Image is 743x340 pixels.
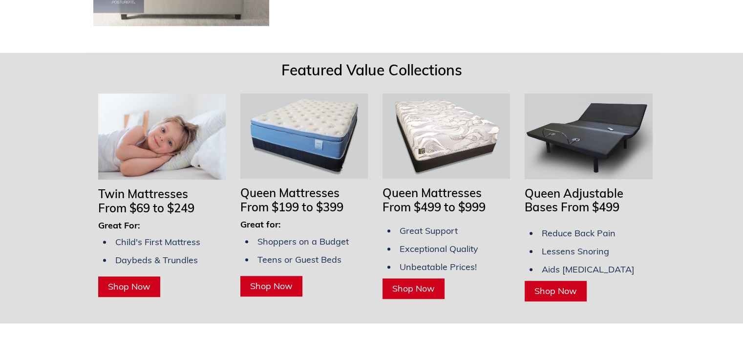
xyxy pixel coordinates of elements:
[382,278,445,299] a: Shop Now
[281,61,462,79] span: Featured Value Collections
[108,281,150,292] span: Shop Now
[400,243,478,254] span: Exceptional Quality
[98,186,188,201] span: Twin Mattresses
[525,186,623,215] span: Queen Adjustable Bases From $499
[542,227,616,239] span: Reduce Back Pain
[98,201,194,215] span: From $69 to $249
[542,264,635,275] span: Aids [MEDICAL_DATA]
[250,280,293,292] span: Shop Now
[392,283,435,294] span: Shop Now
[115,236,200,248] span: Child's First Mattress
[400,225,458,236] span: Great Support
[115,254,198,266] span: Daybeds & Trundles
[257,236,349,247] span: Shoppers on a Budget
[525,281,587,301] a: Shop Now
[240,185,340,200] span: Queen Mattresses
[382,200,486,214] span: From $499 to $999
[382,93,510,179] img: Queen Mattresses From $449 to $949
[400,261,477,272] span: Unbeatable Prices!
[98,220,140,231] span: Great For:
[240,200,343,214] span: From $199 to $399
[382,185,482,200] span: Queen Mattresses
[542,246,609,257] span: Lessens Snoring
[98,93,226,180] img: Twin Mattresses From $69 to $169
[534,285,577,296] span: Shop Now
[240,93,368,179] img: Queen Mattresses From $199 to $349
[98,276,160,297] a: Shop Now
[240,219,281,230] span: Great for:
[525,93,652,179] img: Adjustable Bases Starting at $379
[257,254,341,265] span: Teens or Guest Beds
[240,276,302,296] a: Shop Now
